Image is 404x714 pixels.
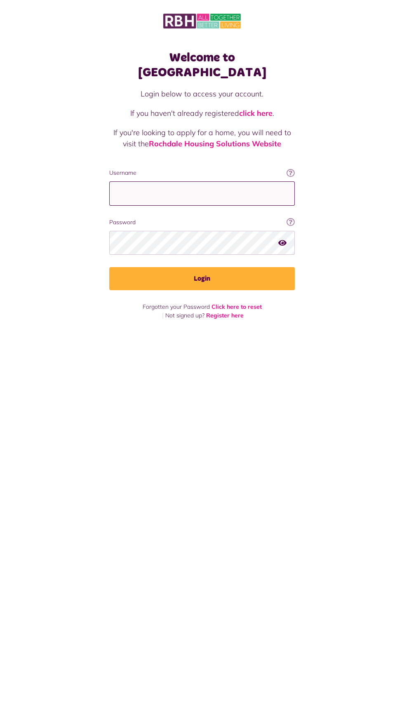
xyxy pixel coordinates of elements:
[109,108,295,119] p: If you haven't already registered .
[109,267,295,290] button: Login
[206,312,244,319] a: Register here
[211,303,262,310] a: Click here to reset
[109,169,295,177] label: Username
[165,312,204,319] span: Not signed up?
[109,218,295,227] label: Password
[109,88,295,99] p: Login below to access your account.
[149,139,281,148] a: Rochdale Housing Solutions Website
[109,50,295,80] h1: Welcome to [GEOGRAPHIC_DATA]
[109,127,295,149] p: If you're looking to apply for a home, you will need to visit the
[163,12,241,30] img: MyRBH
[143,303,210,310] span: Forgotten your Password
[239,108,272,118] a: click here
